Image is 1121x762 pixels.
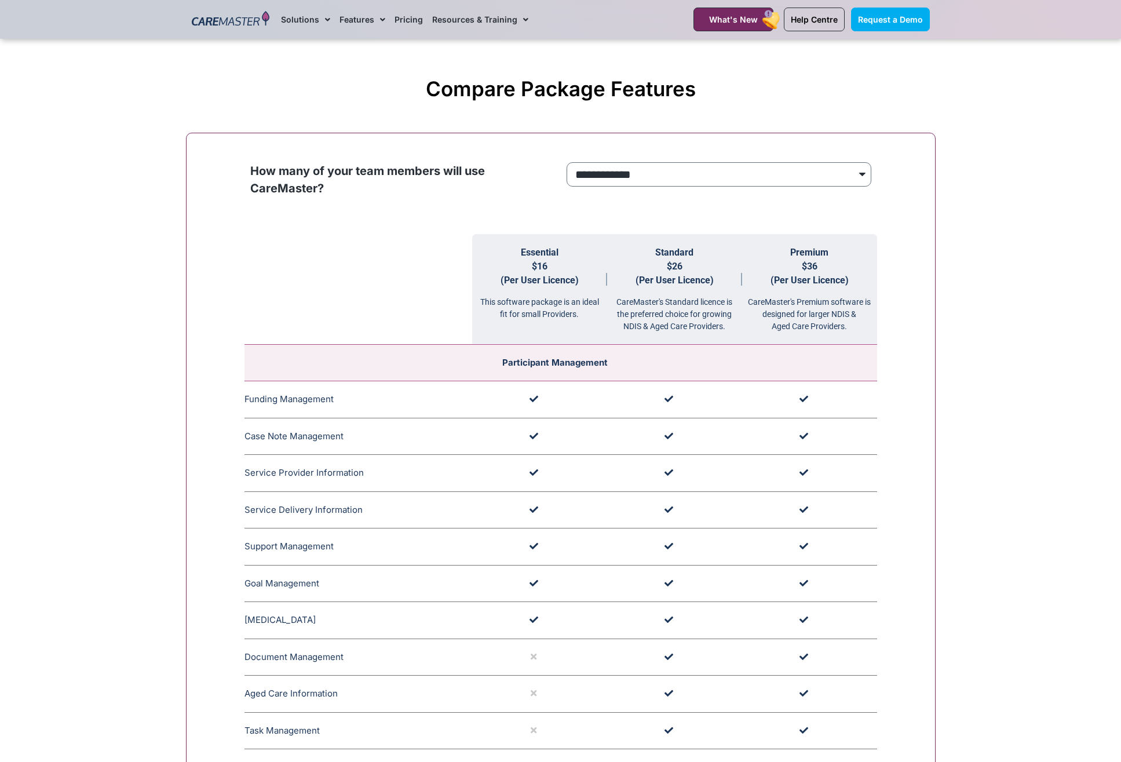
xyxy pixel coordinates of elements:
[244,455,472,492] td: Service Provider Information
[244,602,472,639] td: [MEDICAL_DATA]
[250,162,555,197] p: How many of your team members will use CareMaster?
[472,287,607,320] div: This software package is an ideal fit for small Providers.
[472,234,607,345] th: Essential
[791,14,838,24] span: Help Centre
[244,381,472,418] td: Funding Management
[742,234,877,345] th: Premium
[192,11,270,28] img: CareMaster Logo
[636,261,714,286] span: $26 (Per User Licence)
[784,8,845,31] a: Help Centre
[244,528,472,566] td: Support Management
[709,14,758,24] span: What's New
[771,261,849,286] span: $36 (Per User Licence)
[607,234,742,345] th: Standard
[567,162,871,192] form: price Form radio
[501,261,579,286] span: $16 (Per User Licence)
[858,14,923,24] span: Request a Demo
[244,491,472,528] td: Service Delivery Information
[244,676,472,713] td: Aged Care Information
[693,8,773,31] a: What's New
[244,418,472,455] td: Case Note Management
[742,287,877,333] div: CareMaster's Premium software is designed for larger NDIS & Aged Care Providers.
[607,287,742,333] div: CareMaster's Standard licence is the preferred choice for growing NDIS & Aged Care Providers.
[502,357,608,368] span: Participant Management
[244,639,472,676] td: Document Management
[244,712,472,749] td: Task Management
[244,565,472,602] td: Goal Management
[851,8,930,31] a: Request a Demo
[192,76,930,101] h2: Compare Package Features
